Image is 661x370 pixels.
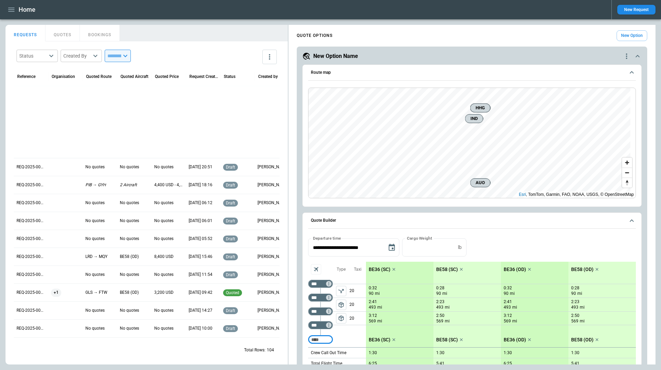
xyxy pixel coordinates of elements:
[308,293,333,302] div: Not found
[189,164,212,170] p: 09/14/2025 20:51
[189,308,212,313] p: 09/08/2025 14:27
[349,312,366,325] p: 20
[512,318,517,324] p: mi
[338,301,345,308] span: package_2
[85,218,105,224] p: No quotes
[154,218,174,224] p: No quotes
[19,6,35,14] h1: Home
[17,182,45,188] p: REQ-2025-000277
[189,74,219,79] div: Request Created At (UTC-05:00)
[436,318,443,324] p: 569
[224,165,237,170] span: draft
[504,304,511,310] p: 493
[407,235,432,241] label: Cargo Weight
[336,300,346,310] span: Type of sector
[154,200,174,206] p: No quotes
[224,237,237,241] span: draft
[297,34,333,37] h4: QUOTE OPTIONS
[519,191,634,198] div: , TomTom, Garmin, FAO, NOAA, USGS, © OpenStreetMap
[308,213,636,229] button: Quote Builder
[617,5,655,14] button: New Request
[571,361,579,366] p: 5:41
[571,318,578,324] p: 569
[224,183,237,188] span: draft
[189,290,212,296] p: 09/11/2025 09:42
[224,201,237,206] span: draft
[189,182,212,188] p: 09/12/2025 18:16
[262,50,277,64] button: more
[120,290,139,296] p: BE58 (OD)
[224,219,237,223] span: draft
[17,272,45,278] p: REQ-2025-000272
[86,74,112,79] div: Quoted Route
[504,267,526,272] p: BE36 (OD)
[224,272,237,277] span: draft
[311,70,331,75] h6: Route map
[154,164,174,170] p: No quotes
[120,254,139,260] p: BE58 (OD)
[45,25,80,41] button: QUOTES
[258,272,286,278] p: George O'Bryan
[154,254,174,260] p: 8,400 USD
[436,350,444,356] p: 1:30
[336,313,346,323] button: left aligned
[17,236,45,242] p: REQ-2025-000274
[571,337,594,343] p: BE58 (OD)
[308,280,333,288] div: Not found
[308,321,333,329] div: Not found
[85,164,105,170] p: No quotes
[504,361,512,366] p: 6:25
[85,290,107,296] p: GLS → FTW
[258,74,278,79] div: Created by
[336,286,346,296] span: Type of sector
[571,291,576,297] p: 90
[308,336,333,344] div: Too short
[80,25,120,41] button: BOOKINGS
[504,318,511,324] p: 569
[622,158,632,168] button: Zoom in
[258,326,286,331] p: Ben Gundermann
[313,235,341,241] label: Departure time
[85,254,107,260] p: LRD → MQY
[120,236,139,242] p: No quotes
[445,318,450,324] p: mi
[473,104,487,111] span: HHG
[436,286,444,291] p: 0:28
[369,318,376,324] p: 569
[63,52,91,59] div: Created By
[17,326,45,331] p: REQ-2025-000269
[385,241,399,254] button: Choose date, selected date is Sep 17, 2025
[154,290,174,296] p: 3,200 USD
[504,313,512,318] p: 3:12
[445,304,450,310] p: mi
[224,74,235,79] div: Status
[189,254,212,260] p: 09/11/2025 15:46
[224,326,237,331] span: draft
[155,74,179,79] div: Quoted Price
[369,267,390,272] p: BE36 (SC)
[244,347,265,353] p: Total Rows:
[571,286,579,291] p: 0:28
[377,304,382,310] p: mi
[622,168,632,178] button: Zoom out
[17,164,45,170] p: REQ-2025-000278
[120,200,139,206] p: No quotes
[504,299,512,304] p: 2:41
[436,361,444,366] p: 5:41
[120,218,139,224] p: No quotes
[120,326,139,331] p: No quotes
[308,88,636,199] div: Route map
[120,182,137,188] p: 2 Aircraft
[504,291,508,297] p: 90
[189,236,212,242] p: 09/12/2025 05:52
[375,291,380,297] p: mi
[311,218,336,223] h6: Quote Builder
[442,291,447,297] p: mi
[354,267,361,272] p: Taxi
[51,284,61,301] span: +1
[369,304,376,310] p: 493
[369,291,374,297] p: 90
[17,308,45,313] p: REQ-2025-000270
[258,164,286,170] p: Ben Gundermann
[258,254,286,260] p: Allen Maki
